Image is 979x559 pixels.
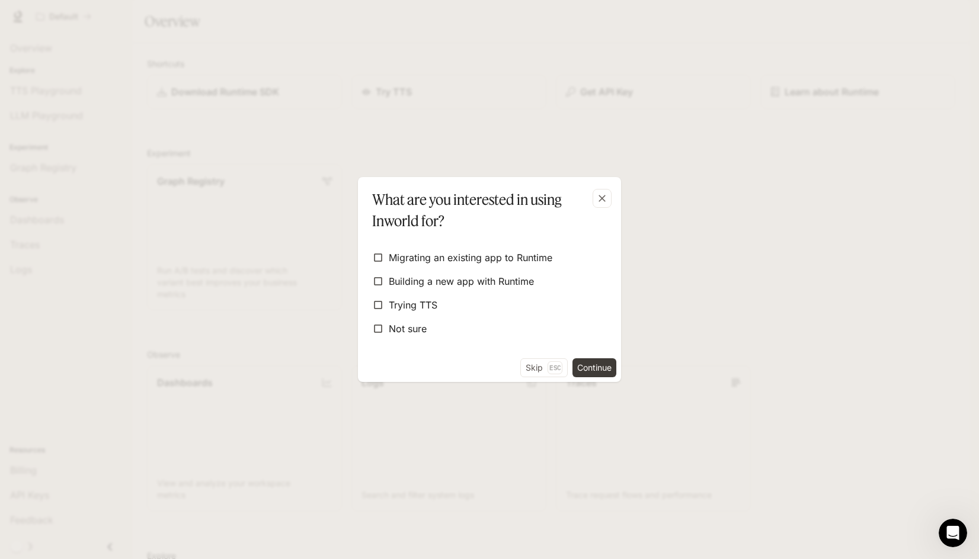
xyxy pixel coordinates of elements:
[389,250,552,265] span: Migrating an existing app to Runtime
[548,361,562,374] p: Esc
[939,519,967,547] iframe: Intercom live chat
[389,322,427,336] span: Not sure
[372,189,602,232] p: What are you interested in using Inworld for?
[389,298,437,312] span: Trying TTS
[389,274,534,288] span: Building a new app with Runtime
[520,358,568,377] button: SkipEsc
[572,358,616,377] button: Continue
